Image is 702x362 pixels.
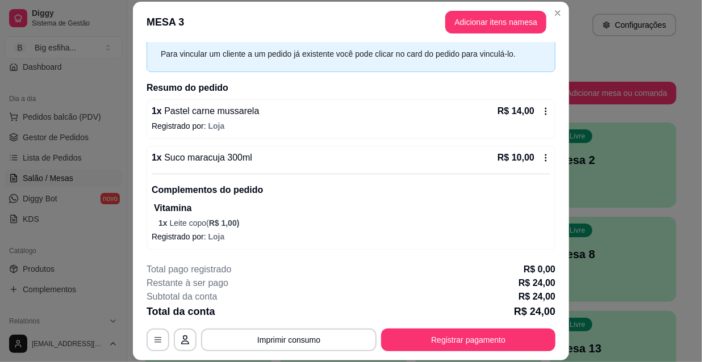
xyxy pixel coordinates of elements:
button: Adicionar itens namesa [445,11,546,33]
p: R$ 24,00 [514,304,555,319]
span: Loja [208,121,225,131]
p: Leite copo ( [158,217,550,229]
p: R$ 24,00 [519,276,555,290]
p: R$ 24,00 [519,290,555,304]
p: Restante à ser pago [147,276,228,290]
p: R$ 0,00 [524,263,555,276]
span: Loja [208,232,225,241]
p: Vitamina [154,201,550,215]
p: Total pago registrado [147,263,231,276]
p: Subtotal da conta [147,290,218,304]
button: Close [549,4,567,22]
p: Total da conta [147,304,215,319]
p: R$ 10,00 [498,151,534,165]
div: Para vincular um cliente a um pedido já existente você pode clicar no card do pedido para vinculá... [161,48,530,60]
p: Registrado por: [152,120,550,132]
header: MESA 3 [133,2,569,43]
button: Imprimir consumo [201,329,377,351]
span: R$ 1,00 ) [209,218,240,228]
h2: Resumo do pedido [147,81,555,95]
p: 1 x [152,104,259,118]
button: Registrar pagamento [381,329,555,351]
p: Registrado por: [152,231,550,242]
span: 1 x [158,218,169,228]
span: Suco maracuja 300ml [162,153,252,162]
p: Complementos do pedido [152,183,550,197]
p: R$ 14,00 [498,104,534,118]
p: 1 x [152,151,252,165]
span: Pastel carne mussarela [162,106,260,116]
